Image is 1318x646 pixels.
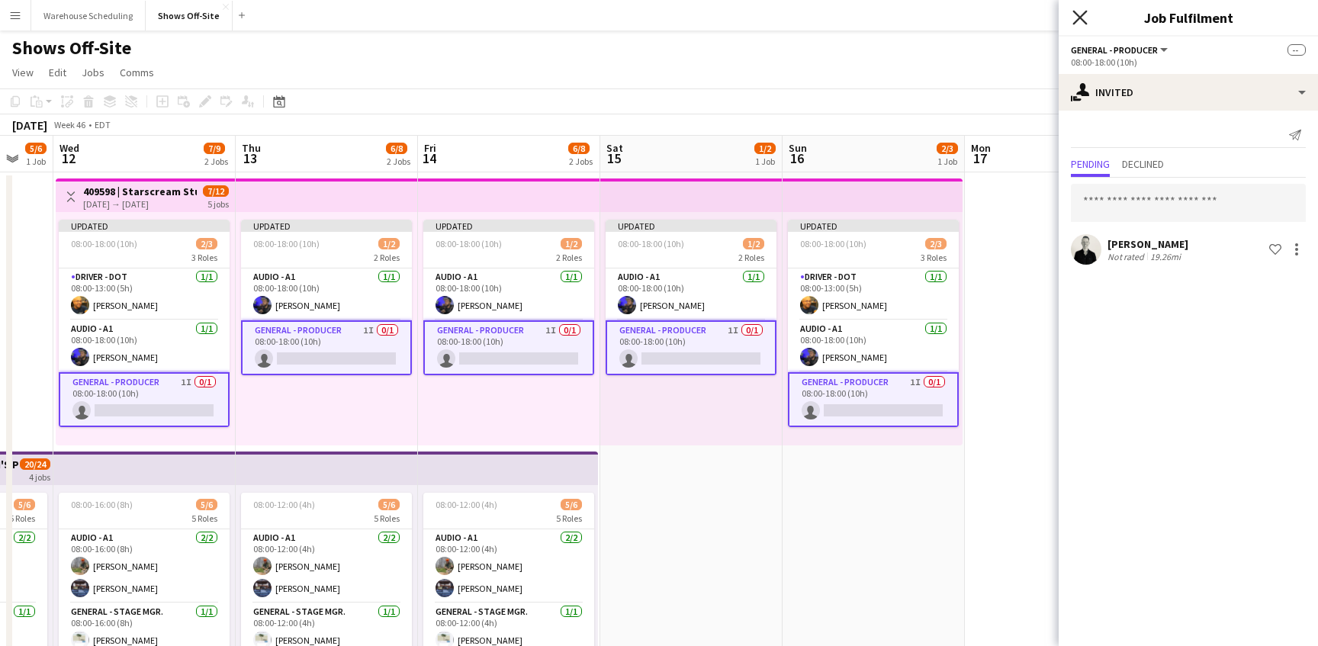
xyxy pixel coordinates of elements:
span: 08:00-12:00 (4h) [253,499,315,510]
span: 2 Roles [556,252,582,263]
div: 19.26mi [1147,251,1184,262]
span: 5/6 [14,499,35,510]
a: View [6,63,40,82]
div: [DATE] [12,117,47,133]
app-card-role: Audio - A12/208:00-12:00 (4h)[PERSON_NAME][PERSON_NAME] [423,529,594,603]
span: 3 Roles [191,252,217,263]
div: 5 jobs [207,197,229,210]
app-card-role: General - Producer1I0/108:00-18:00 (10h) [241,320,412,375]
span: 08:00-18:00 (10h) [71,238,137,249]
span: Mon [971,141,991,155]
app-job-card: Updated08:00-18:00 (10h)2/33 RolesDriver - DOT1/108:00-13:00 (5h)[PERSON_NAME]Audio - A11/108:00-... [59,220,230,427]
app-card-role: Audio - A11/108:00-18:00 (10h)[PERSON_NAME] [423,268,594,320]
button: Warehouse Scheduling [31,1,146,31]
app-card-role: General - Producer1I0/108:00-18:00 (10h) [423,320,594,375]
span: Pending [1071,159,1110,169]
app-card-role: Audio - A12/208:00-12:00 (4h)[PERSON_NAME][PERSON_NAME] [241,529,412,603]
h3: Job Fulfilment [1059,8,1318,27]
span: Fri [424,141,436,155]
button: Shows Off-Site [146,1,233,31]
div: Updated [59,220,230,232]
div: 1 Job [755,156,775,167]
div: 1 Job [937,156,957,167]
app-card-role: Audio - A11/108:00-18:00 (10h)[PERSON_NAME] [606,268,776,320]
span: 1/2 [561,238,582,249]
app-job-card: Updated08:00-18:00 (10h)1/22 RolesAudio - A11/108:00-18:00 (10h)[PERSON_NAME]General - Producer1I... [241,220,412,375]
div: 4 jobs [29,470,50,483]
span: 2/3 [937,143,958,154]
span: -- [1287,44,1306,56]
span: 1/2 [754,143,776,154]
span: General - Producer [1071,44,1158,56]
div: Invited [1059,74,1318,111]
span: 08:00-12:00 (4h) [436,499,497,510]
span: 08:00-18:00 (10h) [618,238,684,249]
app-card-role: Audio - A12/208:00-16:00 (8h)[PERSON_NAME][PERSON_NAME] [59,529,230,603]
div: Not rated [1107,251,1147,262]
app-card-role: General - Producer1I0/108:00-18:00 (10h) [59,372,230,427]
app-card-role: Audio - A11/108:00-18:00 (10h)[PERSON_NAME] [59,320,230,372]
app-card-role: Driver - DOT1/108:00-13:00 (5h)[PERSON_NAME] [788,268,959,320]
app-job-card: Updated08:00-18:00 (10h)1/22 RolesAudio - A11/108:00-18:00 (10h)[PERSON_NAME]General - Producer1I... [423,220,594,375]
span: 17 [969,149,991,167]
span: 7/9 [204,143,225,154]
app-job-card: Updated08:00-18:00 (10h)1/22 RolesAudio - A11/108:00-18:00 (10h)[PERSON_NAME]General - Producer1I... [606,220,776,375]
span: 13 [239,149,261,167]
div: Updated [788,220,959,232]
span: Thu [242,141,261,155]
div: 1 Job [26,156,46,167]
span: 08:00-18:00 (10h) [436,238,502,249]
span: Edit [49,66,66,79]
span: 5/6 [561,499,582,510]
span: 2/3 [925,238,947,249]
a: Jobs [76,63,111,82]
span: 6/8 [386,143,407,154]
span: 7/12 [203,185,229,197]
span: 16 [786,149,807,167]
span: 1/2 [743,238,764,249]
span: Declined [1122,159,1164,169]
div: Updated [423,220,594,232]
span: 20/24 [20,458,50,470]
span: 08:00-18:00 (10h) [253,238,320,249]
span: 3 Roles [921,252,947,263]
span: View [12,66,34,79]
span: 1/2 [378,238,400,249]
span: 14 [422,149,436,167]
span: Week 46 [50,119,88,130]
div: [DATE] → [DATE] [83,198,197,210]
span: 12 [57,149,79,167]
app-job-card: Updated08:00-18:00 (10h)2/33 RolesDriver - DOT1/108:00-13:00 (5h)[PERSON_NAME]Audio - A11/108:00-... [788,220,959,427]
span: 5 Roles [191,513,217,524]
span: 5/6 [378,499,400,510]
span: 5/6 [196,499,217,510]
app-card-role: General - Producer1I0/108:00-18:00 (10h) [606,320,776,375]
a: Comms [114,63,160,82]
span: 5 Roles [556,513,582,524]
span: 2 Roles [374,252,400,263]
span: 5 Roles [9,513,35,524]
span: 5 Roles [374,513,400,524]
app-card-role: General - Producer1I0/108:00-18:00 (10h) [788,372,959,427]
span: Wed [59,141,79,155]
span: 08:00-16:00 (8h) [71,499,133,510]
h3: 409598 | Starscream Studios- [PERSON_NAME] Streaming [DATE] [83,185,197,198]
span: Comms [120,66,154,79]
span: Sun [789,141,807,155]
h1: Shows Off-Site [12,37,131,59]
div: Updated [606,220,776,232]
div: 2 Jobs [204,156,228,167]
div: Updated [241,220,412,232]
span: Sat [606,141,623,155]
div: [PERSON_NAME] [1107,237,1188,251]
a: Edit [43,63,72,82]
app-card-role: Audio - A11/108:00-18:00 (10h)[PERSON_NAME] [241,268,412,320]
app-card-role: Driver - DOT1/108:00-13:00 (5h)[PERSON_NAME] [59,268,230,320]
span: 08:00-18:00 (10h) [800,238,866,249]
span: 6/8 [568,143,590,154]
app-card-role: Audio - A11/108:00-18:00 (10h)[PERSON_NAME] [788,320,959,372]
div: 2 Jobs [569,156,593,167]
